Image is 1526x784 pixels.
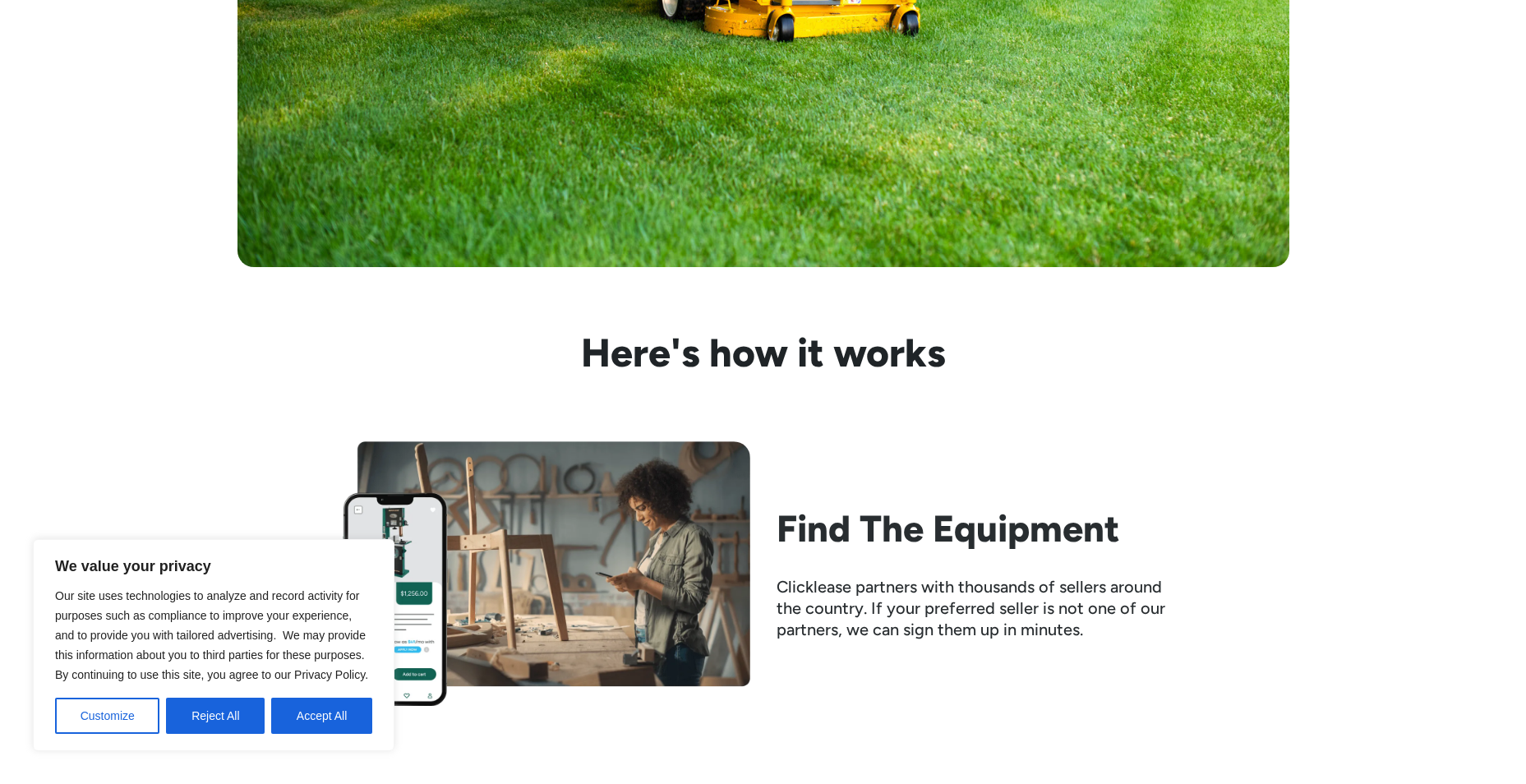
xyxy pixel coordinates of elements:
img: Woman looking at her phone while standing beside her workbench with half assembled chair [343,442,750,707]
button: Customize [55,698,159,734]
h3: Here's how it works [343,333,1184,372]
button: Accept All [271,698,372,734]
div: We value your privacy [33,539,394,751]
button: Reject All [166,698,265,734]
p: We value your privacy [55,556,372,576]
span: Our site uses technologies to analyze and record activity for purposes such as compliance to impr... [55,589,368,681]
div: Clicklease partners with thousands of sellers around the country. If your preferred seller is not... [777,577,1184,641]
h2: Find The Equipment [777,508,1184,551]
